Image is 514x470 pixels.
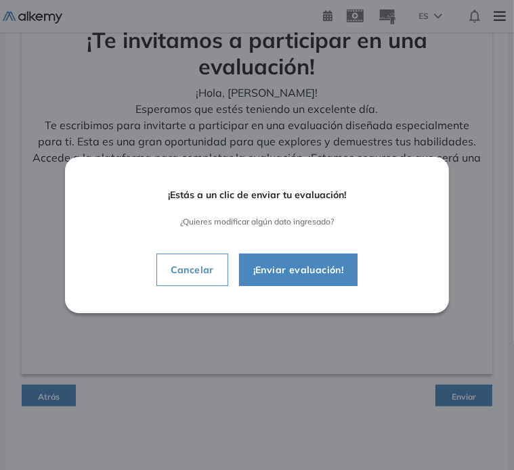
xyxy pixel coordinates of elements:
[103,189,411,201] span: ¡Estás a un clic de enviar tu evaluación!
[446,405,514,470] div: Widget de chat
[239,254,358,286] button: ¡Enviar evaluación!
[156,254,228,286] button: Cancelar
[242,262,355,278] span: ¡Enviar evaluación!
[160,262,225,278] span: Cancelar
[103,217,411,227] span: ¿Quieres modificar algún dato ingresado?
[446,405,514,470] iframe: Chat Widget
